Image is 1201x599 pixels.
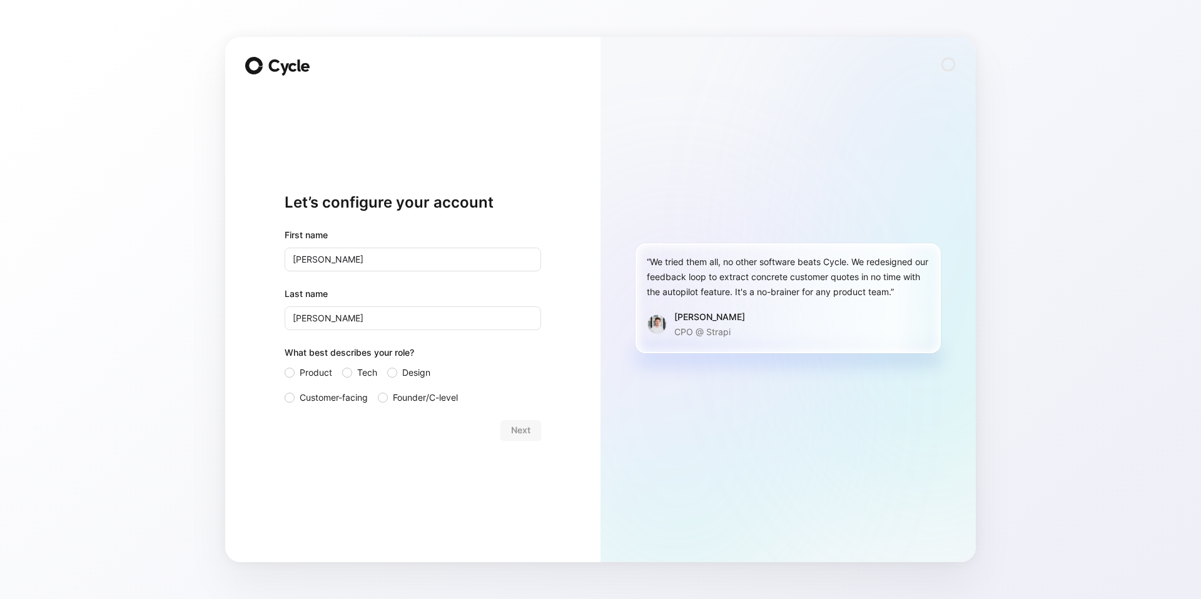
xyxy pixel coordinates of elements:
[300,390,368,405] span: Customer-facing
[674,310,745,325] div: [PERSON_NAME]
[674,325,745,340] p: CPO @ Strapi
[285,306,541,330] input: Doe
[647,254,930,299] div: “We tried them all, no other software beats Cycle. We redesigned our feedback loop to extract con...
[393,390,458,405] span: Founder/C-level
[285,193,541,213] h1: Let’s configure your account
[357,365,377,380] span: Tech
[285,248,541,271] input: John
[402,365,430,380] span: Design
[285,286,541,301] label: Last name
[285,228,541,243] div: First name
[285,345,541,365] div: What best describes your role?
[300,365,332,380] span: Product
